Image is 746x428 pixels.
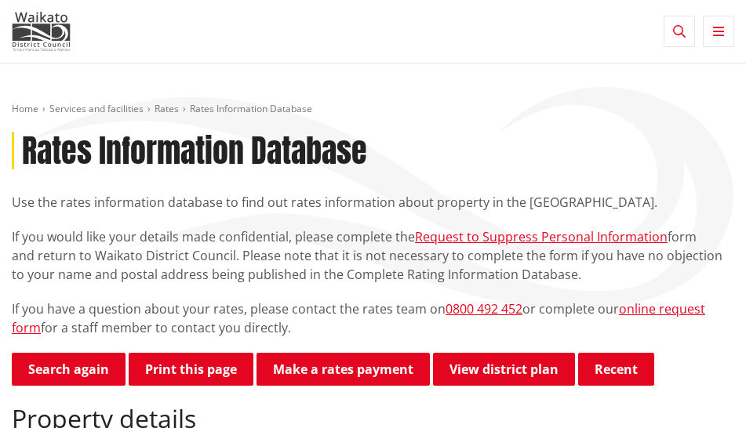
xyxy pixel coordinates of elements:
[12,353,126,386] a: Search again
[22,132,367,169] h1: Rates Information Database
[433,353,575,386] a: View district plan
[257,353,430,386] a: Make a rates payment
[12,102,38,115] a: Home
[129,353,253,386] button: Print this page
[12,103,734,116] nav: breadcrumb
[12,12,71,51] img: Waikato District Council - Te Kaunihera aa Takiwaa o Waikato
[12,193,734,212] p: Use the rates information database to find out rates information about property in the [GEOGRAPHI...
[155,102,179,115] a: Rates
[415,228,668,245] a: Request to Suppress Personal Information
[190,102,312,115] span: Rates Information Database
[446,300,522,317] a: 0800 492 452
[12,300,705,336] a: online request form
[578,353,654,386] button: Recent
[12,299,734,337] p: If you have a question about your rates, please contact the rates team on or complete our for a s...
[12,227,734,284] p: If you would like your details made confidential, please complete the form and return to Waikato ...
[49,102,144,115] a: Services and facilities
